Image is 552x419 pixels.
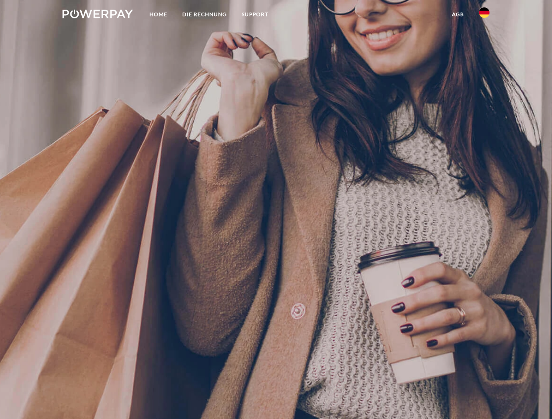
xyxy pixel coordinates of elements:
[479,7,490,18] img: de
[444,7,472,22] a: agb
[62,10,133,18] img: logo-powerpay-white.svg
[234,7,276,22] a: SUPPORT
[142,7,175,22] a: Home
[175,7,234,22] a: DIE RECHNUNG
